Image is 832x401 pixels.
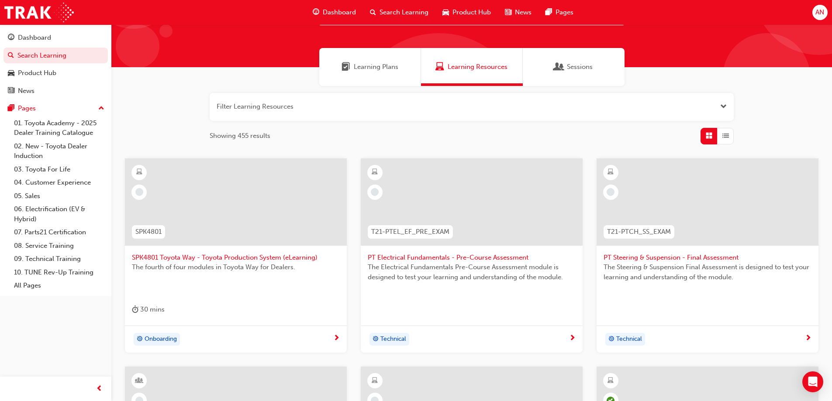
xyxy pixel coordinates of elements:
a: 01. Toyota Academy - 2025 Dealer Training Catalogue [10,117,108,140]
span: search-icon [370,7,376,18]
span: car-icon [8,69,14,77]
div: News [18,86,35,96]
span: Sessions [555,62,563,72]
span: AN [815,7,824,17]
span: PT Electrical Fundamentals - Pre-Course Assessment [368,253,576,263]
a: SessionsSessions [523,48,625,86]
a: T21-PTEL_EF_PRE_EXAMPT Electrical Fundamentals - Pre-Course AssessmentThe Electrical Fundamentals... [361,158,583,353]
span: learningResourceType_ELEARNING-icon [136,167,142,178]
span: guage-icon [8,34,14,42]
span: Onboarding [145,334,177,344]
span: duration-icon [132,304,138,315]
span: next-icon [805,335,811,343]
button: Open the filter [720,102,727,112]
span: news-icon [505,7,511,18]
a: 06. Electrification (EV & Hybrid) [10,202,108,226]
div: Product Hub [18,68,56,78]
span: Dashboard [323,7,356,17]
span: T21-PTCH_SS_EXAM [607,227,671,237]
a: 09. Technical Training [10,252,108,266]
span: up-icon [98,103,104,114]
a: search-iconSearch Learning [363,3,435,21]
a: news-iconNews [498,3,539,21]
a: guage-iconDashboard [306,3,363,21]
span: learningResourceType_ELEARNING-icon [372,167,378,178]
span: target-icon [137,334,143,345]
span: car-icon [442,7,449,18]
a: SPK4801SPK4801 Toyota Way - Toyota Production System (eLearning)The fourth of four modules in Toy... [125,158,347,353]
span: learningRecordVerb_NONE-icon [607,188,615,196]
span: target-icon [373,334,379,345]
span: Learning Plans [342,62,350,72]
span: pages-icon [545,7,552,18]
a: 03. Toyota For Life [10,163,108,176]
button: Pages [3,100,108,117]
span: Search Learning [380,7,428,17]
a: News [3,83,108,99]
a: Product Hub [3,65,108,81]
a: 10. TUNE Rev-Up Training [10,266,108,279]
span: prev-icon [96,384,103,394]
div: Dashboard [18,33,51,43]
a: T21-PTCH_SS_EXAMPT Steering & Suspension - Final AssessmentThe Steering & Suspension Final Assess... [597,158,818,353]
a: 02. New - Toyota Dealer Induction [10,140,108,163]
button: AN [812,5,828,20]
img: Trak [4,3,74,22]
a: Dashboard [3,30,108,46]
span: next-icon [569,335,576,343]
button: DashboardSearch LearningProduct HubNews [3,28,108,100]
a: Learning PlansLearning Plans [319,48,421,86]
span: search-icon [8,52,14,60]
span: Technical [380,334,406,344]
span: List [722,131,729,141]
span: SPK4801 Toyota Way - Toyota Production System (eLearning) [132,253,340,263]
span: learningResourceType_ELEARNING-icon [608,167,614,178]
span: Pages [556,7,573,17]
a: 08. Service Training [10,239,108,253]
span: SPK4801 [135,227,162,237]
span: T21-PTEL_EF_PRE_EXAM [371,227,449,237]
div: 30 mins [132,304,165,315]
span: learningRecordVerb_NONE-icon [371,188,379,196]
a: pages-iconPages [539,3,580,21]
div: Open Intercom Messenger [802,371,823,392]
span: The fourth of four modules in Toyota Way for Dealers. [132,262,340,272]
span: Learning Plans [354,62,398,72]
span: Learning Resources [448,62,507,72]
span: pages-icon [8,105,14,113]
span: Learning Resources [435,62,444,72]
a: Search Learning [3,48,108,64]
a: 05. Sales [10,189,108,203]
span: The Steering & Suspension Final Assessment is designed to test your learning and understanding of... [604,262,811,282]
span: guage-icon [313,7,319,18]
span: The Electrical Fundamentals Pre-Course Assessment module is designed to test your learning and un... [368,262,576,282]
span: learningRecordVerb_NONE-icon [135,188,143,196]
span: next-icon [333,335,340,343]
a: car-iconProduct Hub [435,3,498,21]
span: learningResourceType_ELEARNING-icon [372,375,378,387]
div: Pages [18,103,36,113]
span: learningResourceType_INSTRUCTOR_LED-icon [136,375,142,387]
a: 04. Customer Experience [10,176,108,189]
a: Learning ResourcesLearning Resources [421,48,523,86]
span: target-icon [608,334,615,345]
a: 07. Parts21 Certification [10,226,108,239]
span: PT Steering & Suspension - Final Assessment [604,253,811,263]
span: Sessions [567,62,593,72]
span: Grid [706,131,712,141]
span: Technical [616,334,642,344]
span: Showing 455 results [210,131,270,141]
span: news-icon [8,87,14,95]
a: All Pages [10,279,108,292]
span: learningResourceType_ELEARNING-icon [608,375,614,387]
span: News [515,7,532,17]
span: Product Hub [452,7,491,17]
